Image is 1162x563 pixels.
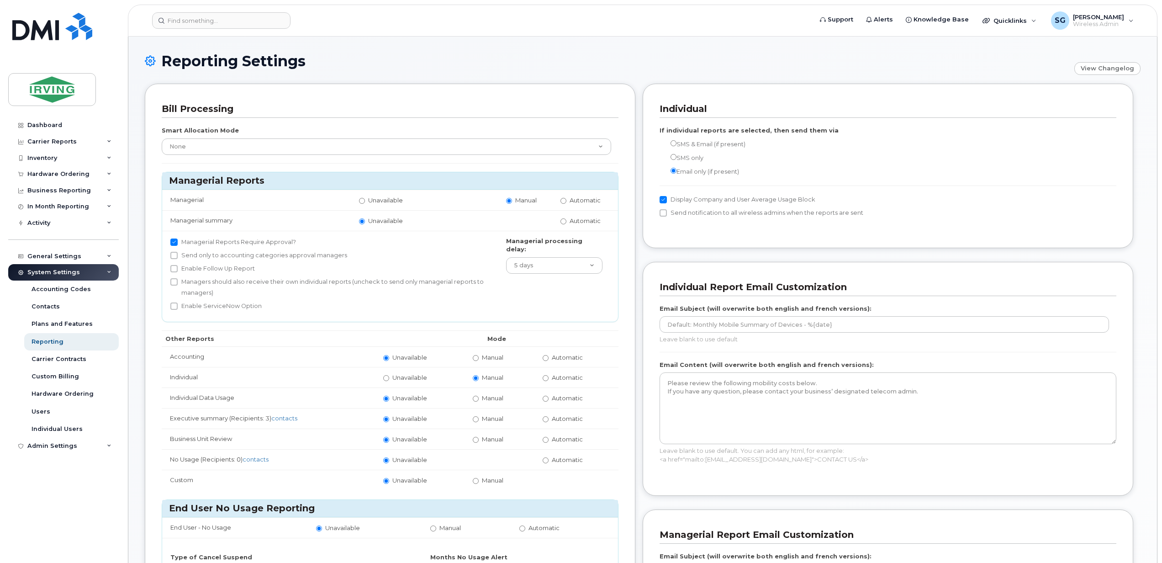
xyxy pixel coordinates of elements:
[271,414,297,422] a: contacts
[473,355,479,361] input: Manual
[552,456,583,463] span: Automatic
[552,354,583,361] span: Automatic
[392,394,427,402] span: Unavailable
[482,394,503,402] span: Manual
[170,265,178,272] input: Enable Follow Up Report
[162,429,375,449] td: Business Unit Review
[170,301,262,312] label: Enable ServiceNow Option
[430,526,436,531] input: Manual
[392,436,427,443] span: Unavailable
[383,355,389,361] input: Unavailable
[660,335,1109,344] p: Leave blank to use default
[660,316,1109,333] input: Default: Monthly Mobile Summary of Devices - %{date}
[543,416,549,422] input: Automatic
[368,197,403,204] span: Unavailable
[325,524,360,531] span: Unavailable
[170,553,252,562] label: Type of Cancel Suspend
[552,436,583,443] span: Automatic
[482,477,503,484] span: Manual
[660,372,1116,444] textarea: Please review the following mobility costs below. If you have any question, please contact your b...
[169,175,611,187] h3: Managerial Reports
[570,197,601,204] span: Automatic
[162,517,308,538] td: End User - No Usage
[660,552,871,561] label: Email Subject (will overwrite both english and french versions):
[170,278,178,286] input: Managers should also receive their own individual reports (uncheck to send only managerial report...
[660,361,874,369] label: Email Content (will overwrite both english and french versions):
[162,126,239,135] label: Smart Allocation Mode
[528,524,560,531] span: Automatic
[660,281,1109,293] h3: Individual Report Email Customization
[543,396,549,402] input: Automatic
[383,437,389,443] input: Unavailable
[552,394,583,402] span: Automatic
[170,250,347,261] label: Send only to accounting categories approval managers
[162,210,351,231] td: Managerial summary
[660,103,1109,115] h3: Individual
[660,529,1109,541] h3: Managerial Report Email Customization
[392,415,427,422] span: Unavailable
[519,526,525,531] input: Automatic
[383,478,389,484] input: Unavailable
[560,218,566,224] input: Automatic
[543,457,549,463] input: Automatic
[170,276,490,298] label: Managers should also receive their own individual reports (uncheck to send only managerial report...
[660,166,739,177] label: Email only (if present)
[162,190,351,210] td: Managerial
[162,449,375,470] td: No Usage (Recipients: 0)
[170,263,255,274] label: Enable Follow Up Report
[482,354,503,361] span: Manual
[359,218,365,224] input: Unavailable
[473,396,479,402] input: Manual
[162,346,375,367] td: Accounting
[430,553,507,562] label: Months No Usage Alert
[170,303,178,310] input: Enable ServiceNow Option
[660,126,839,135] label: If individual reports are selected, then send them via
[383,375,389,381] input: Unavailable
[392,374,427,381] span: Unavailable
[671,168,676,174] input: Email only (if present)
[170,237,296,248] label: Managerial Reports Require Approval?
[375,330,618,347] th: Mode
[162,103,612,115] h3: Bill Processing
[383,396,389,402] input: Unavailable
[368,217,403,224] span: Unavailable
[162,330,375,347] th: Other Reports
[660,209,667,217] input: Send notification to all wireless admins when the reports are sent
[392,354,427,361] span: Unavailable
[660,446,1116,463] p: Leave blank to use default. You can add any html, for example: <a href="mailto:[EMAIL_ADDRESS][DO...
[552,374,583,381] span: Automatic
[383,457,389,463] input: Unavailable
[543,375,549,381] input: Automatic
[482,374,503,381] span: Manual
[660,138,745,150] label: SMS & Email (if present)
[162,470,375,490] td: Custom
[543,355,549,361] input: Automatic
[169,502,611,515] h3: End User No Usage Reporting
[1074,62,1141,75] a: View Changelog
[660,304,871,313] label: Email Subject (will overwrite both english and french versions):
[506,237,602,254] label: Managerial processing delay:
[162,388,375,408] td: Individual Data Usage
[660,152,703,164] label: SMS only
[543,437,549,443] input: Automatic
[383,416,389,422] input: Unavailable
[439,524,461,531] span: Manual
[392,456,427,463] span: Unavailable
[359,198,365,204] input: Unavailable
[243,456,269,463] a: contacts
[482,436,503,443] span: Manual
[473,416,479,422] input: Manual
[506,198,512,204] input: Manual
[473,375,479,381] input: Manual
[570,217,601,224] span: Automatic
[170,239,178,246] input: Managerial Reports Require Approval?
[473,437,479,443] input: Manual
[145,53,1070,69] h1: Reporting Settings
[660,196,667,203] input: Display Company and User Average Usage Block
[473,478,479,484] input: Manual
[162,367,375,388] td: Individual
[660,194,815,205] label: Display Company and User Average Usage Block
[515,197,537,204] span: Manual
[552,415,583,422] span: Automatic
[671,154,676,160] input: SMS only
